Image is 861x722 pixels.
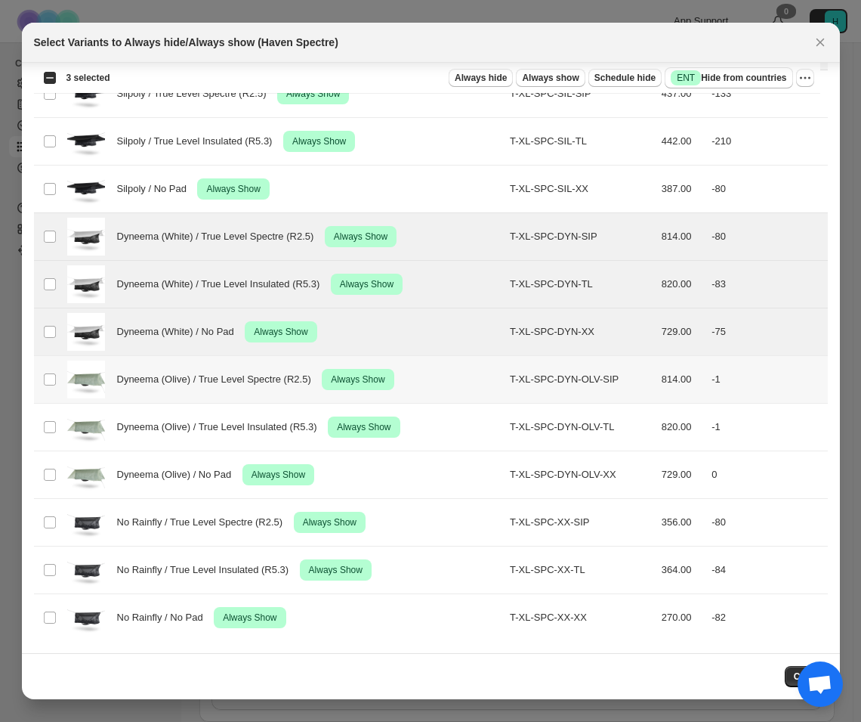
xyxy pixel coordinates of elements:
[810,32,831,53] button: Close
[67,504,105,541] img: HavenSpectre-NoRainfly.jpg
[67,599,105,637] img: HavenSpectre-NoRainfly.jpg
[707,356,827,404] td: -1
[455,72,507,84] span: Always hide
[67,361,105,398] img: SpectreDyneemaOliveRainfly.png
[505,404,657,451] td: T-XL-SPC-DYN-OLV-TL
[337,275,397,293] span: Always Show
[657,308,707,356] td: 729.00
[505,213,657,261] td: T-XL-SPC-DYN-SIP
[505,499,657,547] td: T-XL-SPC-XX-SIP
[707,547,827,594] td: -84
[117,277,329,292] span: Dyneema (White) / True Level Insulated (R5.3)
[331,228,390,246] span: Always Show
[505,308,657,356] td: T-XL-SPC-DYN-XX
[505,166,657,213] td: T-XL-SPC-SIL-XX
[283,85,343,103] span: Always Show
[657,70,707,118] td: 437.00
[505,118,657,166] td: T-XL-SPC-SIL-TL
[657,499,707,547] td: 356.00
[707,213,827,261] td: -80
[707,166,827,213] td: -80
[657,547,707,594] td: 364.00
[67,456,105,494] img: SpectreDyneemaOliveRainfly.png
[505,261,657,308] td: T-XL-SPC-DYN-TL
[117,420,326,435] span: Dyneema (Olive) / True Level Insulated (R5.3)
[67,265,105,303] img: HavenSpectreDyneemaFlyFullguyout.png
[671,70,786,85] span: Hide from countries
[794,671,819,683] span: Close
[657,166,707,213] td: 387.00
[34,35,338,50] h2: Select Variants to Always hide/Always show (Haven Spectre)
[707,404,827,451] td: -1
[707,499,827,547] td: -80
[306,561,366,579] span: Always Show
[505,594,657,642] td: T-XL-SPC-XX-XX
[707,70,827,118] td: -133
[328,370,387,389] span: Always Show
[657,451,707,499] td: 729.00
[203,180,263,198] span: Always Show
[117,229,322,244] span: Dyneema (White) / True Level Spectre (R2.5)
[588,69,662,87] button: Schedule hide
[117,610,211,625] span: No Rainfly / No Pad
[516,69,585,87] button: Always show
[289,132,349,150] span: Always Show
[657,118,707,166] td: 442.00
[117,86,275,101] span: Silpoly / True Level Spectre (R2.5)
[117,324,242,339] span: Dyneema (White) / No Pad
[798,662,843,707] div: Open chat
[251,323,310,341] span: Always Show
[300,513,360,531] span: Always Show
[117,515,292,530] span: No Rainfly / True Level Spectre (R2.5)
[505,70,657,118] td: T-XL-SPC-SIL-SIP
[657,594,707,642] td: 270.00
[505,547,657,594] td: T-XL-SPC-XX-TL
[66,72,110,84] span: 3 selected
[117,181,195,197] span: Silpoly / No Pad
[657,261,707,308] td: 820.00
[117,372,319,387] span: Dyneema (Olive) / True Level Spectre (R2.5)
[334,418,393,436] span: Always Show
[796,69,814,87] button: More actions
[248,466,308,484] span: Always Show
[67,551,105,589] img: HavenSpectre-NoRainfly.jpg
[594,72,656,84] span: Schedule hide
[707,308,827,356] td: -75
[67,313,105,351] img: HavenSpectreDyneemaFlyFullguyout.png
[67,218,105,256] img: HavenSpectreDyneemaFlyFullguyout.png
[657,404,707,451] td: 820.00
[449,69,513,87] button: Always hide
[117,562,297,578] span: No Rainfly / True Level Insulated (R5.3)
[522,72,579,84] span: Always show
[657,356,707,404] td: 814.00
[677,72,695,84] span: ENT
[657,213,707,261] td: 814.00
[707,594,827,642] td: -82
[707,261,827,308] td: -83
[117,134,281,149] span: Silpoly / True Level Insulated (R5.3)
[707,118,827,166] td: -210
[707,451,827,499] td: 0
[117,467,240,482] span: Dyneema (Olive) / No Pad
[665,67,792,88] button: SuccessENTHide from countries
[785,666,828,687] button: Close
[505,451,657,499] td: T-XL-SPC-DYN-OLV-XX
[67,122,105,160] img: HavenSpectre-SilpolyFlyPartialGuyout.jpg
[67,170,105,208] img: HavenSpectre-SilpolyFlyPartialGuyout.jpg
[220,609,279,627] span: Always Show
[67,408,105,446] img: SpectreDyneemaOliveRainfly.png
[505,356,657,404] td: T-XL-SPC-DYN-OLV-SIP
[67,75,105,113] img: HavenSpectre-SilpolyFlyPartialGuyout.jpg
